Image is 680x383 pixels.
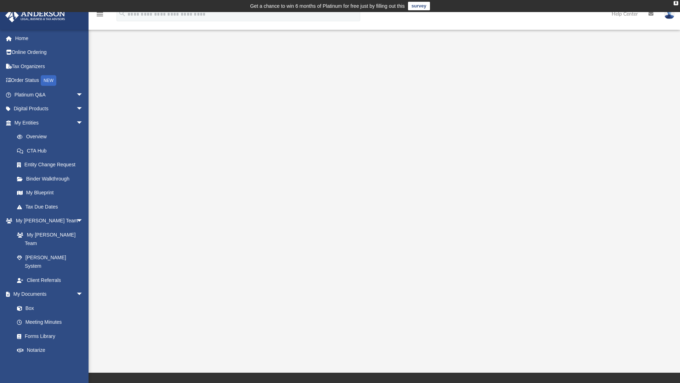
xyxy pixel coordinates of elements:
[5,116,94,130] a: My Entitiesarrow_drop_down
[96,10,104,18] i: menu
[10,315,90,329] a: Meeting Minutes
[5,73,94,88] a: Order StatusNEW
[10,158,94,172] a: Entity Change Request
[41,75,56,86] div: NEW
[408,2,430,10] a: survey
[250,2,405,10] div: Get a chance to win 6 months of Platinum for free just by filling out this
[5,214,90,228] a: My [PERSON_NAME] Teamarrow_drop_down
[5,287,90,301] a: My Documentsarrow_drop_down
[76,88,90,102] span: arrow_drop_down
[10,172,94,186] a: Binder Walkthrough
[10,200,94,214] a: Tax Due Dates
[10,329,87,343] a: Forms Library
[10,130,94,144] a: Overview
[76,357,90,372] span: arrow_drop_down
[5,357,90,371] a: Online Learningarrow_drop_down
[10,250,90,273] a: [PERSON_NAME] System
[10,186,90,200] a: My Blueprint
[5,45,94,60] a: Online Ordering
[76,214,90,228] span: arrow_drop_down
[10,228,87,250] a: My [PERSON_NAME] Team
[5,102,94,116] a: Digital Productsarrow_drop_down
[10,301,87,315] a: Box
[76,116,90,130] span: arrow_drop_down
[5,59,94,73] a: Tax Organizers
[118,10,126,17] i: search
[10,144,94,158] a: CTA Hub
[5,88,94,102] a: Platinum Q&Aarrow_drop_down
[10,343,90,357] a: Notarize
[76,102,90,116] span: arrow_drop_down
[10,273,90,287] a: Client Referrals
[664,9,675,19] img: User Pic
[3,9,67,22] img: Anderson Advisors Platinum Portal
[5,31,94,45] a: Home
[96,13,104,18] a: menu
[674,1,678,5] div: close
[76,287,90,302] span: arrow_drop_down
